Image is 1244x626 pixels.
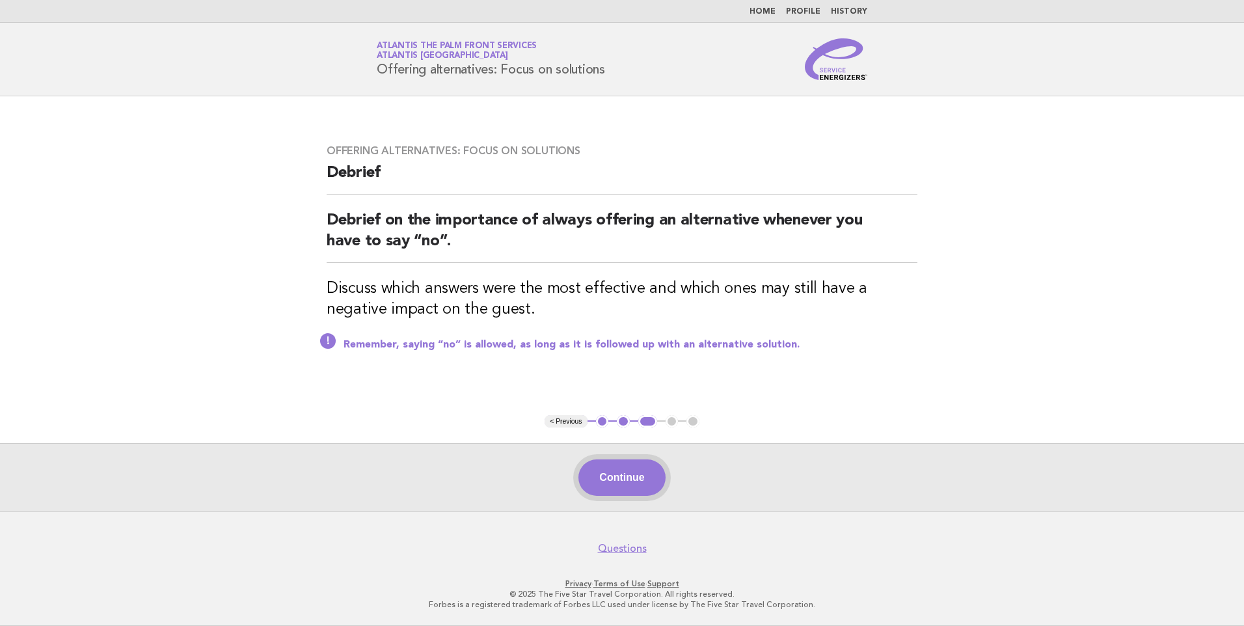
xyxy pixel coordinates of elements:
img: Service Energizers [805,38,867,80]
p: · · [224,578,1020,589]
a: Profile [786,8,820,16]
button: < Previous [545,415,587,428]
button: 1 [596,415,609,428]
h3: Offering alternatives: Focus on solutions [327,144,917,157]
a: Questions [598,542,647,555]
h3: Discuss which answers were the most effective and which ones may still have a negative impact on ... [327,279,917,320]
button: Continue [578,459,665,496]
h1: Offering alternatives: Focus on solutions [377,42,605,76]
button: 3 [638,415,657,428]
a: Privacy [565,579,591,588]
button: 2 [617,415,630,428]
h2: Debrief [327,163,917,195]
p: © 2025 The Five Star Travel Corporation. All rights reserved. [224,589,1020,599]
p: Forbes is a registered trademark of Forbes LLC used under license by The Five Star Travel Corpora... [224,599,1020,610]
a: Support [647,579,679,588]
p: Remember, saying “no” is allowed, as long as it is followed up with an alternative solution. [344,338,917,351]
h2: Debrief on the importance of always offering an alternative whenever you have to say “no”. [327,210,917,263]
a: Terms of Use [593,579,645,588]
a: Atlantis The Palm Front ServicesAtlantis [GEOGRAPHIC_DATA] [377,42,537,60]
a: Home [750,8,776,16]
a: History [831,8,867,16]
span: Atlantis [GEOGRAPHIC_DATA] [377,52,508,61]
